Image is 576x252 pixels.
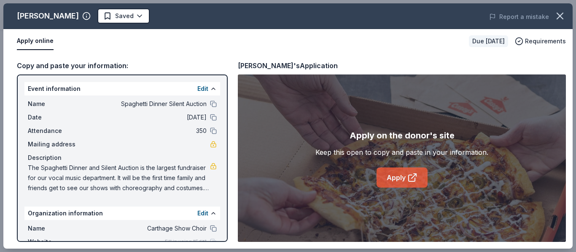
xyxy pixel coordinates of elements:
[17,9,79,23] div: [PERSON_NAME]
[115,11,134,21] span: Saved
[350,129,455,142] div: Apply on the donor's site
[28,163,210,193] span: The Spaghetti Dinner and Silent Auction is the largest fundraiser for our vocal music department....
[238,60,338,71] div: [PERSON_NAME]'s Application
[84,99,207,109] span: Spaghetti Dinner Silent Auction
[28,153,217,163] div: Description
[377,167,428,188] a: Apply
[24,207,220,220] div: Organization information
[197,84,208,94] button: Edit
[28,112,84,122] span: Date
[165,239,207,245] span: Fill in using "Edit"
[489,12,549,22] button: Report a mistake
[84,112,207,122] span: [DATE]
[17,60,228,71] div: Copy and paste your information:
[24,82,220,95] div: Event information
[28,237,84,247] span: Website
[469,35,508,47] div: Due [DATE]
[97,8,150,24] button: Saved
[17,32,54,50] button: Apply online
[525,36,566,46] span: Requirements
[197,208,208,218] button: Edit
[28,139,84,149] span: Mailing address
[515,36,566,46] button: Requirements
[28,99,84,109] span: Name
[84,223,207,233] span: Carthage Show Choir
[28,126,84,136] span: Attendance
[28,223,84,233] span: Name
[84,126,207,136] span: 350
[315,147,488,157] div: Keep this open to copy and paste in your information.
